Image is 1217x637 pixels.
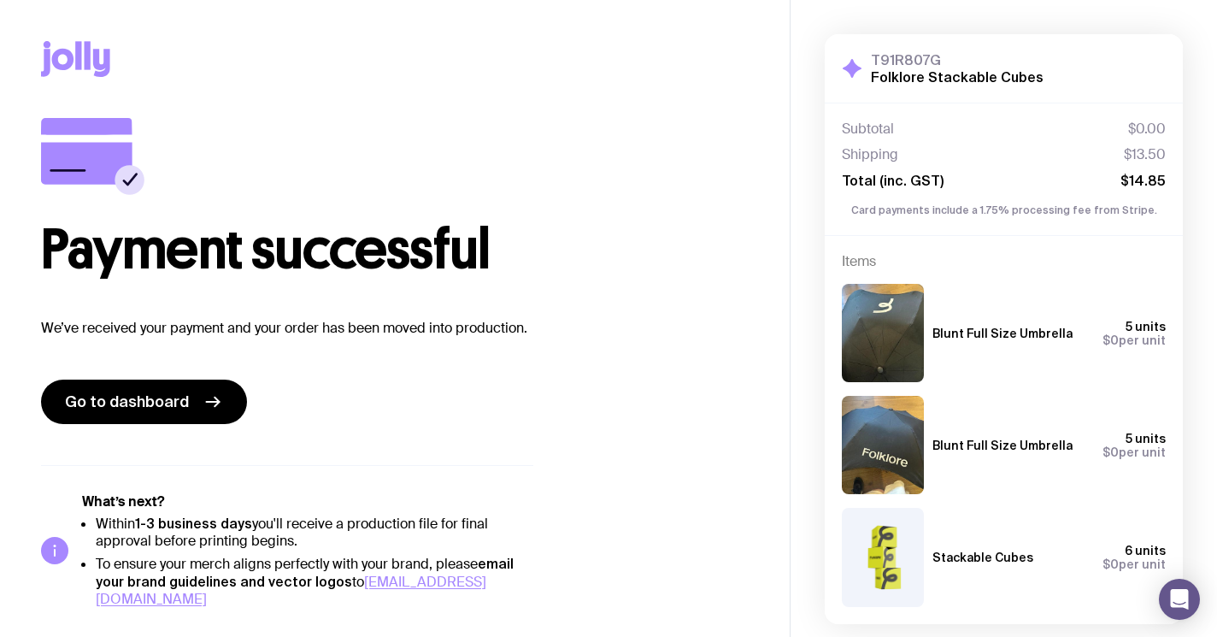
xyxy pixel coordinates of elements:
h1: Payment successful [41,222,749,277]
h3: Blunt Full Size Umbrella [932,327,1073,340]
span: $13.50 [1124,146,1166,163]
h3: T91R807G [871,51,1044,68]
p: Card payments include a 1.75% processing fee from Stripe. [842,203,1166,218]
strong: 1-3 business days [135,516,252,531]
span: $14.85 [1120,172,1166,189]
h5: What’s next? [82,493,533,510]
p: We’ve received your payment and your order has been moved into production. [41,318,749,339]
div: Open Intercom Messenger [1159,579,1200,620]
span: Subtotal [842,121,894,138]
span: $0 [1102,557,1119,571]
span: per unit [1102,445,1166,459]
span: per unit [1102,333,1166,347]
span: $0 [1102,445,1119,459]
h3: Blunt Full Size Umbrella [932,439,1073,452]
h3: Stackable Cubes [932,551,1033,564]
strong: email your brand guidelines and vector logos [96,556,514,589]
span: $0 [1102,333,1119,347]
h4: Items [842,253,1166,270]
span: $0.00 [1128,121,1166,138]
span: 5 units [1126,320,1166,333]
span: Total (inc. GST) [842,172,944,189]
li: Within you'll receive a production file for final approval before printing begins. [96,515,533,550]
span: 5 units [1126,432,1166,445]
span: per unit [1102,557,1166,571]
span: 6 units [1125,544,1166,557]
h2: Folklore Stackable Cubes [871,68,1044,86]
a: [EMAIL_ADDRESS][DOMAIN_NAME] [96,573,486,608]
span: Shipping [842,146,898,163]
a: Go to dashboard [41,380,247,424]
li: To ensure your merch aligns perfectly with your brand, please to [96,555,533,608]
span: Go to dashboard [65,392,189,412]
